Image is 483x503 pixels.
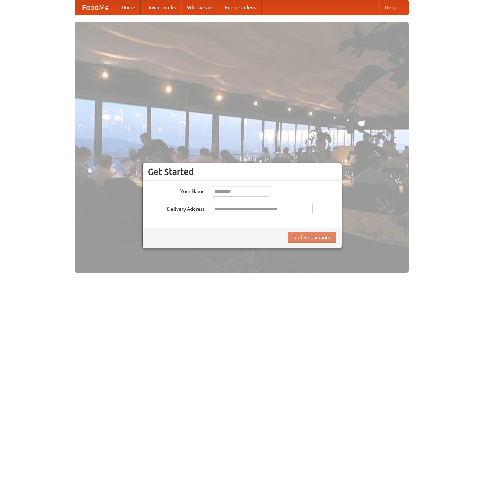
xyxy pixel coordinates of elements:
[116,0,141,15] a: Home
[148,186,205,195] label: Your Name
[219,0,262,15] a: Recipe videos
[288,232,336,243] button: Find Restaurants!
[148,166,336,177] h3: Get Started
[181,0,219,15] a: Who we are
[379,0,401,15] a: Help
[141,0,181,15] a: How it works
[148,204,205,213] label: Delivery Address
[75,0,116,15] a: FoodMe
